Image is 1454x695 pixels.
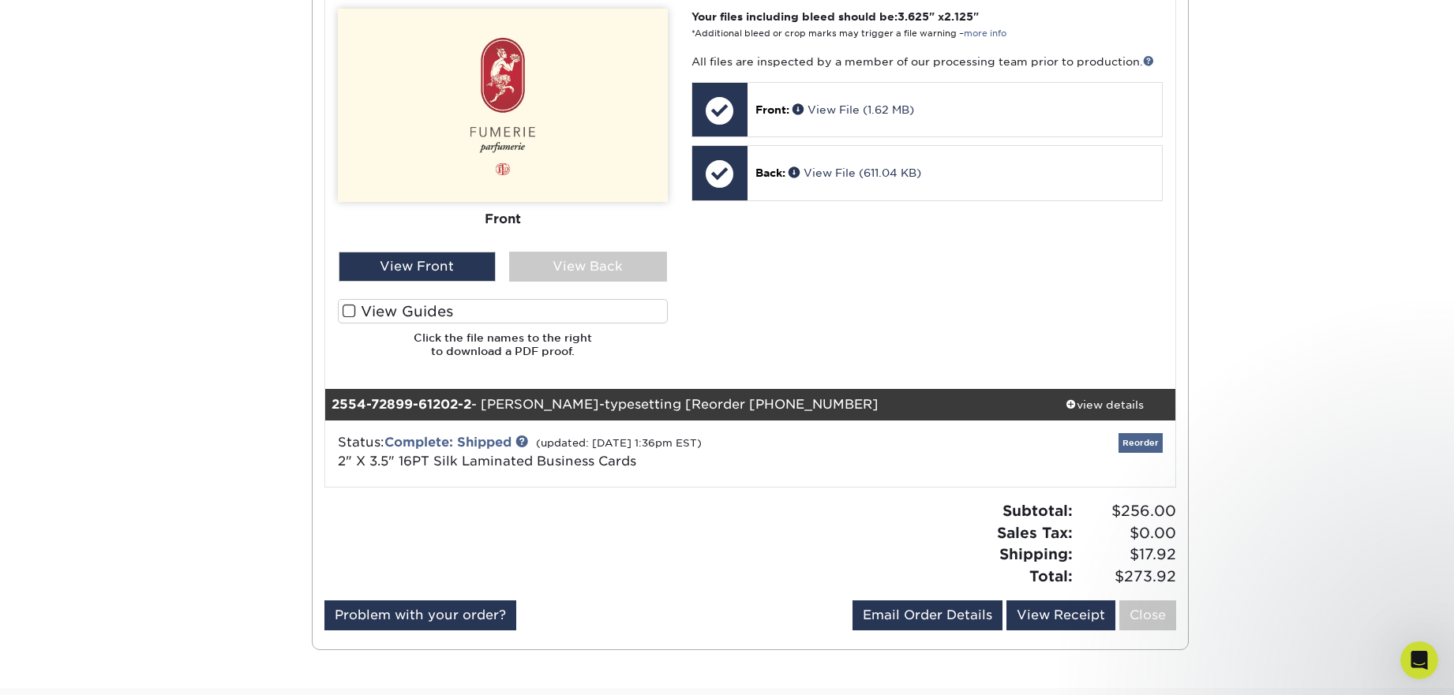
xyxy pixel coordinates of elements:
span: $0.00 [1077,522,1176,544]
a: Email Order Details [853,600,1002,630]
p: All files are inspected by a member of our processing team prior to production. [691,54,1163,69]
label: View Guides [338,299,668,323]
strong: Sales Tax: [997,524,1073,541]
span: 2" X 3.5" 16PT Silk Laminated Business Cards [338,454,636,469]
span: 2.125 [944,10,973,23]
strong: 2554-72899-61202-2 [332,397,471,412]
h6: Click the file names to the right to download a PDF proof. [338,331,668,370]
strong: Total: [1029,567,1073,585]
a: View File (1.62 MB) [793,103,914,116]
strong: Your files including bleed should be: " x " [691,10,979,23]
iframe: Intercom live chat [1400,641,1438,679]
small: *Additional bleed or crop marks may trigger a file warning – [691,28,1006,39]
div: Front [338,201,668,236]
span: $273.92 [1077,566,1176,588]
strong: Subtotal: [1002,502,1073,519]
span: Front: [755,103,789,116]
a: Reorder [1119,433,1163,453]
a: more info [964,28,1006,39]
small: (updated: [DATE] 1:36pm EST) [536,437,702,449]
a: View File (611.04 KB) [789,166,921,179]
div: Status: [326,433,892,471]
span: $256.00 [1077,500,1176,522]
span: 3.625 [898,10,929,23]
a: view details [1033,389,1175,420]
div: view details [1033,397,1175,413]
a: View Receipt [1006,600,1115,630]
div: View Back [509,252,667,282]
span: $17.92 [1077,544,1176,566]
a: Problem with your order? [324,600,516,630]
div: - [PERSON_NAME]-typesetting [Reorder [PHONE_NUMBER] [325,389,1034,420]
div: View Front [339,252,497,282]
span: Back: [755,166,785,179]
a: Complete: Shipped [384,435,512,450]
a: Close [1119,600,1176,630]
strong: Shipping: [999,545,1073,562]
